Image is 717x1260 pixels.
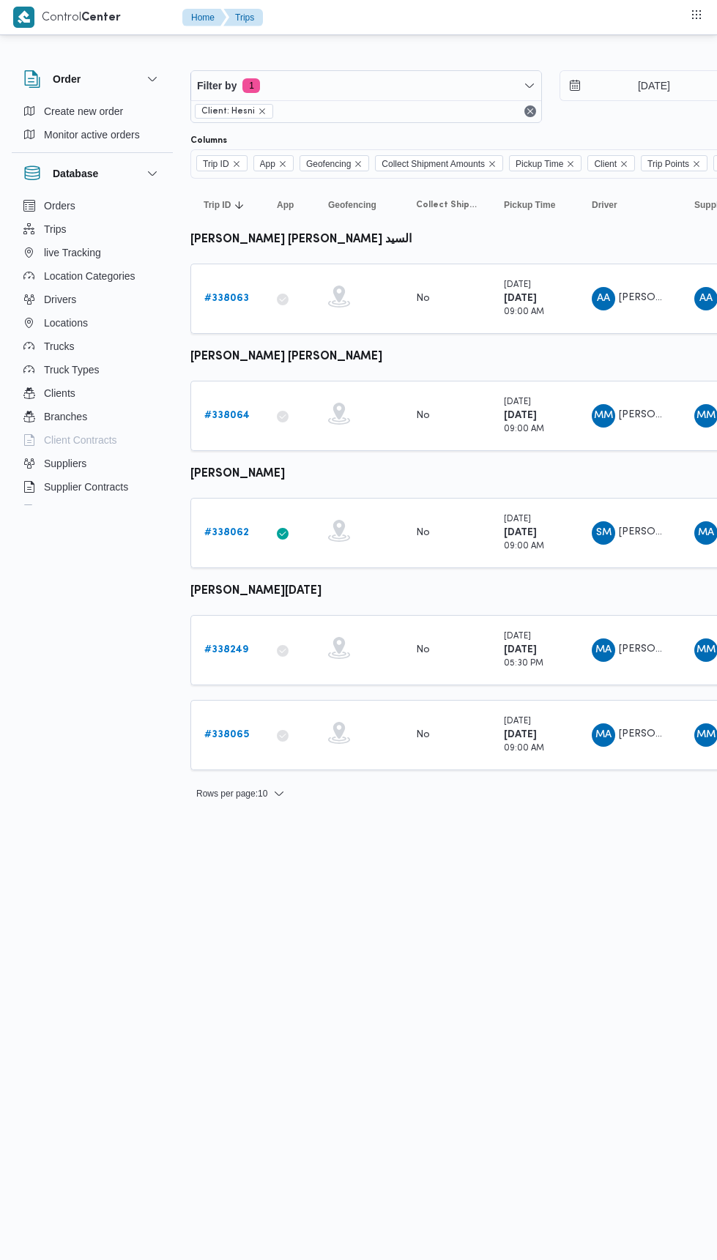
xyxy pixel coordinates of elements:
button: Branches [18,405,167,428]
div: Muhammad Ammad Rmdhan Alsaid Muhammad [592,638,615,662]
b: # 338249 [204,645,248,655]
small: 09:00 AM [504,745,544,753]
button: Devices [18,499,167,522]
span: Locations [44,314,88,332]
span: Suppliers [44,455,86,472]
span: Driver [592,199,617,211]
button: Remove Client from selection in this group [620,160,628,168]
span: SM [596,521,612,545]
b: [DATE] [504,294,537,303]
small: [DATE] [504,717,531,726]
button: Database [23,165,161,182]
b: [DATE] [504,528,537,537]
div: Order [12,100,173,152]
b: # 338063 [204,294,249,303]
span: Truck Types [44,361,99,379]
span: 1 active filters [242,78,260,93]
span: Pickup Time [504,199,555,211]
svg: Sorted in descending order [234,199,245,211]
span: Trip Points [647,156,689,172]
small: [DATE] [504,515,531,523]
a: #338063 [204,290,249,307]
h3: Database [53,165,98,182]
small: [DATE] [504,398,531,406]
a: #338065 [204,726,249,744]
b: [PERSON_NAME][DATE] [190,586,322,597]
div: Salam Muhammad Abadalltaif Salam [592,521,615,545]
span: MM [696,638,716,662]
div: No [416,409,430,422]
b: [PERSON_NAME] [PERSON_NAME] [190,351,382,362]
span: Geofencing [306,156,351,172]
span: MM [594,404,613,428]
span: Rows per page : 10 [196,785,267,802]
button: Trip IDSorted in descending order [198,193,256,217]
span: MM [696,404,716,428]
span: Geofencing [300,155,369,171]
a: #338062 [204,524,249,542]
span: Devices [44,502,81,519]
label: Columns [190,135,227,146]
button: Order [23,70,161,88]
span: Trip Points [641,155,707,171]
div: Abad Alihafz Alsaid Abadalihafz Alsaid [592,287,615,310]
div: No [416,292,430,305]
b: [DATE] [504,645,537,655]
span: Collect Shipment Amounts [416,199,478,211]
span: Trip ID [203,156,229,172]
span: Trucks [44,338,74,355]
button: Remove Collect Shipment Amounts from selection in this group [488,160,497,168]
b: [DATE] [504,411,537,420]
div: Muhammad Ammad Rmdhan Alsaid Muhammad [592,723,615,747]
div: Muhammad Manib Muhammad Abadalamuqusod [592,404,615,428]
button: Trips [18,217,167,241]
button: Drivers [18,288,167,311]
span: Trip ID [196,155,248,171]
button: Geofencing [322,193,395,217]
button: remove selected entity [258,107,267,116]
button: Suppliers [18,452,167,475]
span: App [277,199,294,211]
small: 05:30 PM [504,660,543,668]
button: Monitor active orders [18,123,167,146]
button: Home [182,9,226,26]
small: 09:00 AM [504,425,544,433]
span: Clients [44,384,75,402]
span: MA [595,723,612,747]
small: 09:00 AM [504,543,544,551]
span: Location Categories [44,267,135,285]
button: Remove Geofencing from selection in this group [354,160,363,168]
small: [DATE] [504,281,531,289]
span: Orders [44,197,75,215]
button: Remove Trip ID from selection in this group [232,160,241,168]
b: [DATE] [504,730,537,739]
b: # 338062 [204,528,249,537]
button: App [271,193,308,217]
span: Geofencing [328,199,376,211]
span: App [253,155,294,171]
button: Locations [18,311,167,335]
button: Supplier Contracts [18,475,167,499]
button: Location Categories [18,264,167,288]
button: Clients [18,381,167,405]
div: No [416,728,430,742]
button: Remove Trip Points from selection in this group [692,160,701,168]
span: Client [594,156,617,172]
span: [PERSON_NAME] [619,527,702,537]
span: live Tracking [44,244,101,261]
button: Trucks [18,335,167,358]
span: Collect Shipment Amounts [375,155,503,171]
small: [DATE] [504,633,531,641]
button: Create new order [18,100,167,123]
button: Client Contracts [18,428,167,452]
div: No [416,644,430,657]
button: Pickup Time [498,193,571,217]
h3: Order [53,70,81,88]
a: #338249 [204,641,248,659]
span: Client: Hesni [195,104,273,119]
span: Client Contracts [44,431,117,449]
span: Supplier Contracts [44,478,128,496]
span: App [260,156,275,172]
span: Collect Shipment Amounts [382,156,485,172]
button: Remove App from selection in this group [278,160,287,168]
